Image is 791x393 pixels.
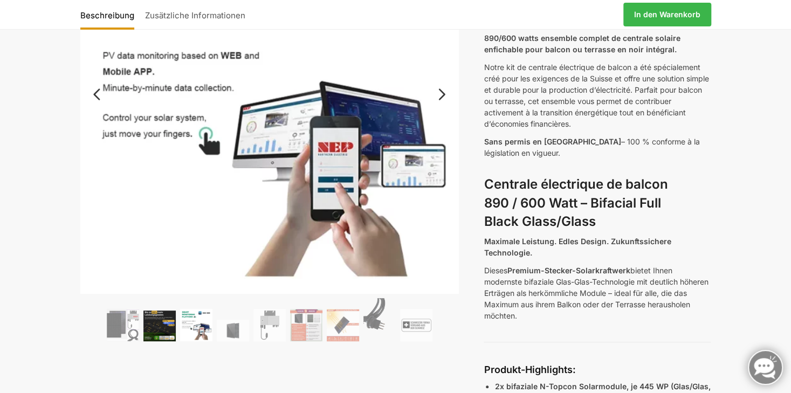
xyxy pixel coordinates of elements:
[484,33,680,54] strong: 890/600 watts ensemble complet de centrale solaire enfichable pour balcon ou terrasse en noir int...
[140,2,251,27] a: Zusätzliche Informationen
[484,237,671,257] strong: Maximale Leistung. Edles Design. Zukunftssichere Technologie.
[484,137,699,157] span: – 100 % conforme à la législation en vigueur.
[80,2,140,27] a: Beschreibung
[400,309,432,341] img: Balkonkraftwerk 890/600 Watt bificial Glas/Glas – Bild 9
[484,137,621,146] span: Sans permis en [GEOGRAPHIC_DATA]
[253,309,286,341] img: Balkonkraftwerk 890/600 Watt bificial Glas/Glas – Bild 5
[484,265,711,321] p: Dieses bietet Ihnen modernste bifaziale Glas-Glas-Technologie mit deutlich höheren Erträgen als h...
[290,309,322,341] img: Bificial im Vergleich zu billig Modulen
[107,309,139,341] img: Bificiales Hochleistungsmodul
[507,266,630,275] strong: Premium-Stecker-Solarkraftwerk
[484,61,711,129] p: Notre kit de centrale électrique de balcon a été spécialement créé pour les exigences de la Suiss...
[180,309,212,341] img: Balkonkraftwerk 890/600 Watt bificial Glas/Glas – Bild 3
[327,309,359,341] img: Bificial 30 % mehr Leistung
[143,311,176,341] img: Balkonkraftwerk 890/600 Watt bificial Glas/Glas – Bild 2
[484,364,575,375] strong: Produkt-Highlights:
[217,320,249,341] img: Maysun
[623,3,711,26] a: In den Warenkorb
[484,176,668,230] strong: Centrale électrique de balcon 890 / 600 Watt – Bifacial Full Black Glass/Glass
[363,298,396,341] img: Anschlusskabel-3meter_schweizer-stecker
